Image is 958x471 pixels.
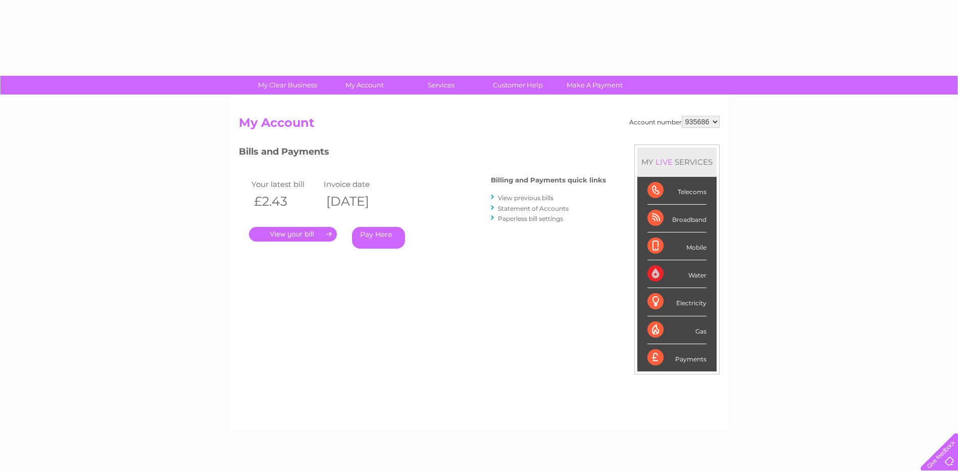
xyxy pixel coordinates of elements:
a: Make A Payment [553,76,636,95]
div: Payments [647,344,707,371]
div: Mobile [647,232,707,260]
h3: Bills and Payments [239,145,606,162]
div: Gas [647,316,707,344]
a: . [249,227,337,242]
a: My Clear Business [246,76,329,95]
a: Statement of Accounts [498,205,569,212]
div: Broadband [647,205,707,232]
div: MY SERVICES [637,148,717,176]
th: [DATE] [321,191,394,212]
div: Telecoms [647,177,707,205]
th: £2.43 [249,191,322,212]
a: View previous bills [498,194,553,202]
td: Invoice date [321,177,394,191]
a: My Account [323,76,406,95]
td: Your latest bill [249,177,322,191]
a: Paperless bill settings [498,215,563,222]
h2: My Account [239,116,720,135]
div: Account number [629,116,720,128]
div: LIVE [653,157,675,167]
a: Customer Help [476,76,560,95]
div: Water [647,260,707,288]
h4: Billing and Payments quick links [491,176,606,184]
a: Pay Here [352,227,405,249]
a: Services [399,76,483,95]
div: Electricity [647,288,707,316]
